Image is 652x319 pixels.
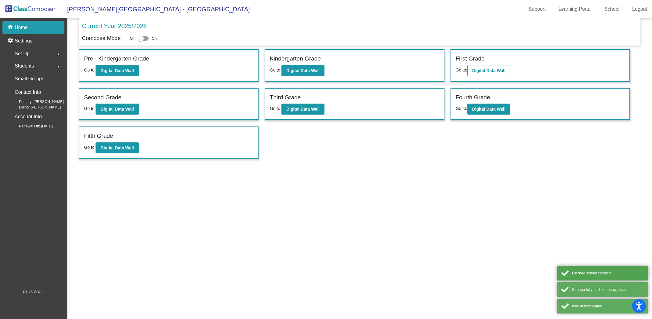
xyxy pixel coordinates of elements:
[84,145,96,150] span: Go to:
[270,54,321,63] label: Kindergarten Grade
[15,112,42,121] p: Account Info
[599,4,624,14] a: School
[84,93,121,102] label: Second Grade
[456,68,467,72] span: Go to:
[467,104,510,115] button: Digital Data Wall
[281,65,324,76] button: Digital Data Wall
[467,65,510,76] button: Digital Data Wall
[456,106,467,111] span: Go to:
[84,132,113,141] label: Fifth Grade
[15,88,41,97] p: Contact Info
[472,107,505,112] b: Digital Data Wall
[130,36,135,41] span: Off
[82,21,147,31] p: Current Year 2025/2026
[61,4,250,14] span: [PERSON_NAME][GEOGRAPHIC_DATA] - [GEOGRAPHIC_DATA]
[96,142,139,153] button: Digital Data Wall
[84,106,96,111] span: Go to:
[472,68,505,73] b: Digital Data Wall
[7,24,15,31] mat-icon: home
[15,24,28,31] p: Home
[281,104,324,115] button: Digital Data Wall
[100,107,134,112] b: Digital Data Wall
[15,62,34,70] span: Students
[9,123,53,129] span: Renewal On: [DATE]
[286,68,320,73] b: Digital Data Wall
[55,51,62,58] mat-icon: arrow_right
[84,68,96,72] span: Go to:
[627,4,652,14] a: Logout
[572,270,644,276] div: Fetched school contacts
[100,145,134,150] b: Digital Data Wall
[456,93,490,102] label: Fourth Grade
[524,4,551,14] a: Support
[15,37,32,45] p: Settings
[286,107,320,112] b: Digital Data Wall
[15,50,30,58] span: Set Up
[152,36,157,41] span: On
[554,4,597,14] a: Learning Portal
[270,93,301,102] label: Third Grade
[84,54,149,63] label: Pre - Kindergarten Grade
[9,99,64,105] span: Primary: [PERSON_NAME]
[7,37,15,45] mat-icon: settings
[100,68,134,73] b: Digital Data Wall
[456,54,485,63] label: First Grade
[270,106,281,111] span: Go to:
[96,104,139,115] button: Digital Data Wall
[82,34,121,42] p: Compose Mode
[270,68,281,72] span: Go to:
[15,75,44,83] p: Small Groups
[9,105,61,110] span: Billing: [PERSON_NAME]
[96,65,139,76] button: Digital Data Wall
[55,63,62,70] mat-icon: arrow_right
